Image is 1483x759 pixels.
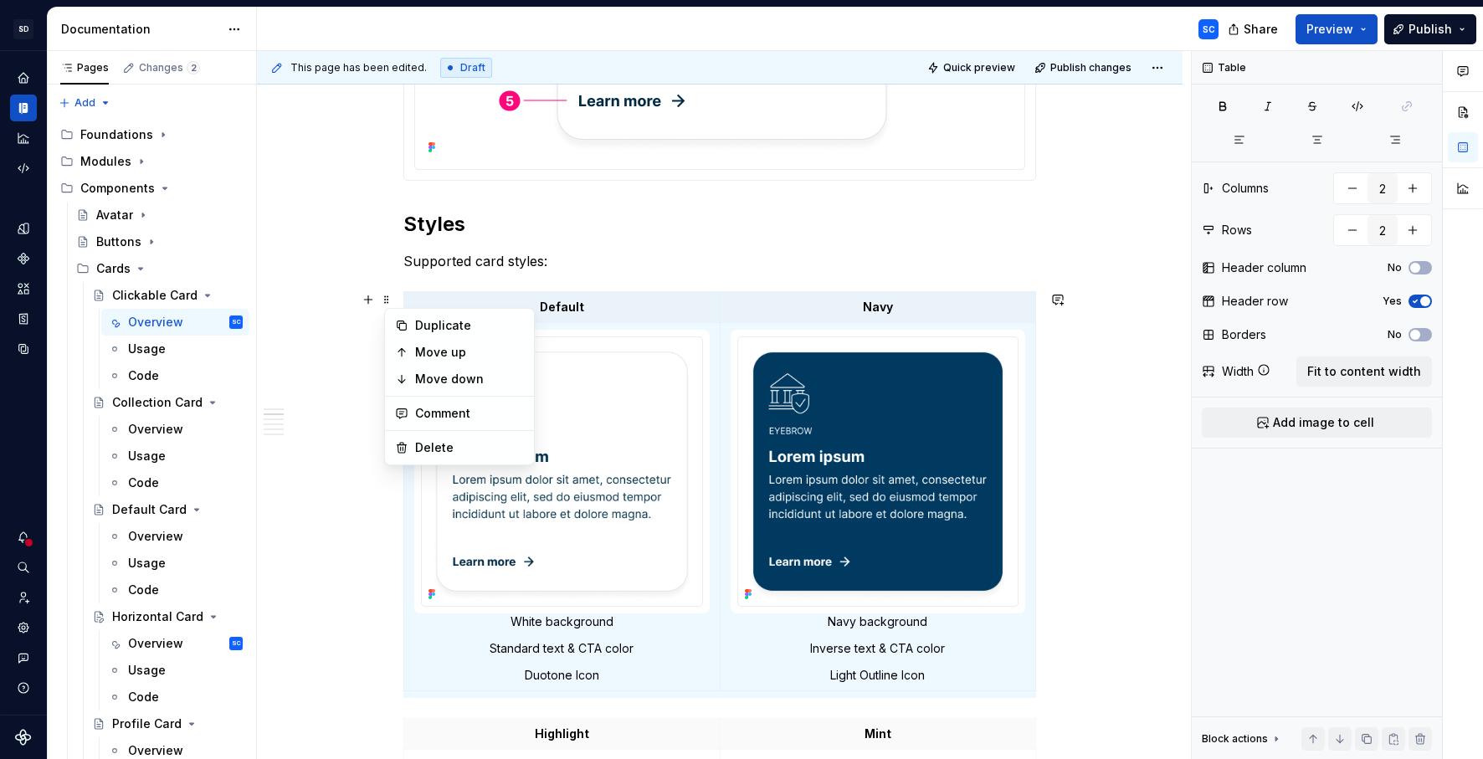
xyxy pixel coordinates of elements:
[10,275,37,302] a: Assets
[128,662,166,679] div: Usage
[10,155,37,182] a: Code automation
[10,245,37,272] a: Components
[101,309,249,336] a: OverviewSC
[112,715,182,732] div: Profile Card
[101,416,249,443] a: Overview
[1219,14,1289,44] button: Share
[1222,363,1254,380] div: Width
[101,684,249,710] a: Code
[403,211,1036,238] h2: Styles
[1296,14,1378,44] button: Preview
[85,603,249,630] a: Horizontal Card
[101,469,249,496] a: Code
[415,344,524,361] div: Move up
[731,299,1026,315] p: Navy
[101,443,249,469] a: Usage
[232,635,241,652] div: SC
[54,121,249,148] div: Foundations
[101,550,249,577] a: Usage
[96,207,133,223] div: Avatar
[10,215,37,242] div: Design tokens
[69,228,249,255] a: Buttons
[13,19,33,39] div: SD
[101,523,249,550] a: Overview
[1296,356,1432,387] button: Fit to content width
[54,91,116,115] button: Add
[1202,408,1432,438] button: Add image to cell
[85,282,249,309] a: Clickable Card
[128,689,159,705] div: Code
[1383,295,1402,308] label: Yes
[1202,732,1268,746] div: Block actions
[69,255,249,282] div: Cards
[1388,328,1402,341] label: No
[74,96,95,110] span: Add
[943,61,1015,74] span: Quick preview
[1409,21,1452,38] span: Publish
[80,180,155,197] div: Components
[101,630,249,657] a: OverviewSC
[96,260,131,277] div: Cards
[10,644,37,671] button: Contact support
[101,336,249,362] a: Usage
[731,667,1026,684] p: Light Outline Icon
[139,61,200,74] div: Changes
[10,125,37,151] a: Analytics
[1202,727,1283,751] div: Block actions
[85,710,249,737] a: Profile Card
[1273,414,1374,431] span: Add image to cell
[1306,21,1353,38] span: Preview
[128,341,166,357] div: Usage
[101,657,249,684] a: Usage
[96,233,141,250] div: Buttons
[101,362,249,389] a: Code
[128,448,166,464] div: Usage
[1222,326,1266,343] div: Borders
[414,726,710,742] p: Highlight
[128,314,183,331] div: Overview
[85,496,249,523] a: Default Card
[15,729,32,746] svg: Supernova Logo
[403,251,1036,271] p: Supported card styles:
[187,61,200,74] span: 2
[10,584,37,611] div: Invite team
[10,614,37,641] a: Settings
[10,524,37,551] button: Notifications
[1203,23,1215,36] div: SC
[128,742,183,759] div: Overview
[128,421,183,438] div: Overview
[80,126,153,143] div: Foundations
[1222,293,1288,310] div: Header row
[10,554,37,581] button: Search ⌘K
[232,314,241,331] div: SC
[10,95,37,121] a: Documentation
[112,501,187,518] div: Default Card
[112,394,203,411] div: Collection Card
[731,726,1026,742] p: Mint
[414,299,710,315] p: Default
[128,474,159,491] div: Code
[10,336,37,362] div: Data sources
[415,317,524,334] div: Duplicate
[1222,180,1269,197] div: Columns
[101,577,249,603] a: Code
[10,64,37,91] div: Home
[85,389,249,416] a: Collection Card
[10,305,37,332] div: Storybook stories
[415,371,524,387] div: Move down
[80,153,131,170] div: Modules
[54,148,249,175] div: Modules
[731,613,1026,630] p: Navy background
[414,667,710,684] p: Duotone Icon
[1222,222,1252,238] div: Rows
[415,405,524,422] div: Comment
[128,635,183,652] div: Overview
